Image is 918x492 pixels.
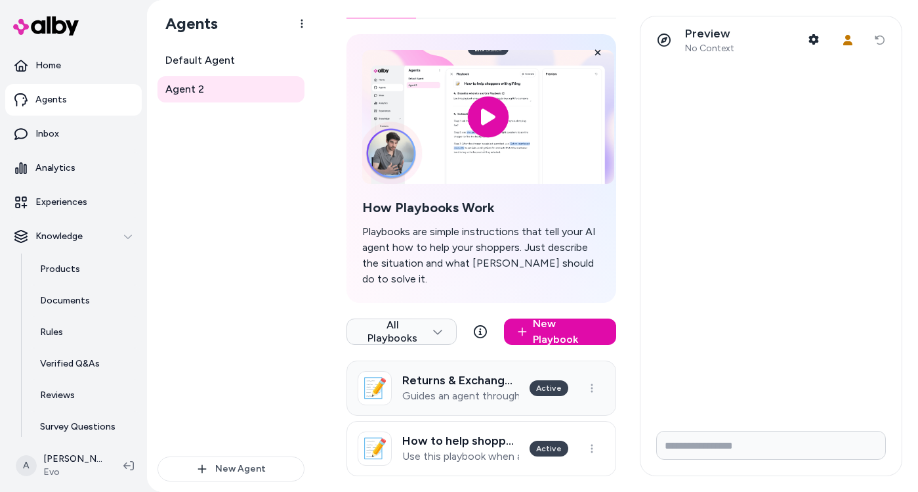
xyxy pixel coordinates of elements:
span: No Context [685,43,734,55]
button: A[PERSON_NAME]Evo [8,445,113,487]
span: Default Agent [165,53,235,68]
span: Evo [43,466,102,479]
a: New Playbook [504,319,616,345]
input: Write your prompt here [656,431,886,460]
h1: Agents [155,14,218,34]
p: Survey Questions [40,420,115,434]
p: Guides an agent through resolving customer returns and exchanges in accordance with [DOMAIN_NAME]... [402,390,519,403]
span: Agent 2 [165,81,204,97]
button: Knowledge [5,221,142,252]
a: Default Agent [157,47,304,74]
a: Agents [5,84,142,116]
p: Analytics [35,162,75,175]
span: All Playbooks [360,319,443,345]
h2: How Playbooks Work [362,200,600,216]
p: Inbox [35,127,59,141]
div: Active [530,380,568,396]
h3: Returns & Exchange Resolution for [DOMAIN_NAME] [402,374,519,387]
p: Playbooks are simple instructions that tell your AI agent how to help your shoppers. Just describ... [362,224,600,287]
p: Rules [40,326,63,339]
p: Verified Q&As [40,357,100,370]
a: Documents [27,285,142,317]
img: alby Logo [13,16,79,35]
a: Verified Q&As [27,348,142,380]
p: Documents [40,294,90,307]
a: Agent 2 [157,76,304,102]
button: New Agent [157,457,304,481]
button: All Playbooks [346,319,457,345]
p: Preview [685,26,734,41]
a: 📝How to help shoppers with giftingUse this playbook when a shopper is looking to buy a gift for s... [346,421,616,476]
a: 📝Returns & Exchange Resolution for [DOMAIN_NAME]Guides an agent through resolving customer return... [346,361,616,416]
p: Agents [35,93,67,106]
span: A [16,455,37,476]
a: Products [27,254,142,285]
a: Home [5,50,142,81]
div: 📝 [358,432,392,466]
p: Experiences [35,196,87,209]
p: [PERSON_NAME] [43,453,102,466]
p: Reviews [40,389,75,402]
div: Active [530,441,568,457]
a: Reviews [27,380,142,411]
p: Use this playbook when a shopper is looking to buy a gift for someone [402,450,519,463]
a: Analytics [5,152,142,184]
h3: How to help shoppers with gifting [402,434,519,447]
p: Home [35,59,61,72]
p: Knowledge [35,230,83,243]
div: 📝 [358,371,392,405]
a: Experiences [5,187,142,218]
a: Rules [27,317,142,348]
a: Survey Questions [27,411,142,443]
a: Inbox [5,118,142,150]
p: Products [40,263,80,276]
